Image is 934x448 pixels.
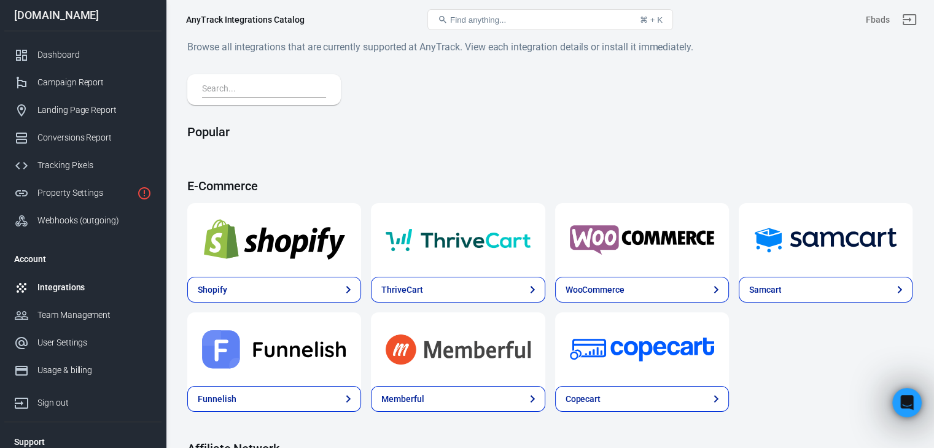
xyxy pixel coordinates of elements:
input: Search... [202,82,321,98]
iframe: Intercom live chat [892,388,922,417]
a: Samcart [739,203,913,277]
button: Start recording [78,336,88,346]
a: Sign out [4,384,162,417]
img: Funnelish [202,327,346,371]
h4: E-Commerce [187,179,913,193]
li: Account [4,244,162,274]
div: AnyTrack says… [10,44,236,133]
div: Samcart [749,284,782,296]
div: Campaign Report [37,76,152,89]
a: Memberful [371,386,545,412]
a: WooCommerce [555,277,729,303]
div: Shopify [198,284,227,296]
img: Memberful [386,327,530,371]
button: Find anything...⌘ + K [427,9,673,30]
div: User Settings [37,336,152,349]
div: To add multiple Facebook Pixels to a single website in AnyTrack, you need to be on the Advanced p... [10,44,236,131]
div: AnyTrack Integrations Catalog [186,14,305,26]
button: Send a message… [211,331,230,350]
a: Conversions Report [4,124,162,152]
div: Go to the Tracking Pixel section in your AnyTrack dashboard. Click the Facebook Pixel card, then ... [20,243,226,315]
button: go back [8,5,31,28]
div: Account id: tR2bt8Tt [866,14,890,26]
a: Usage & billing [4,357,162,384]
div: Integrations [37,281,152,294]
div: Was that helpful? [10,132,104,159]
a: Team Management [4,301,162,329]
button: Gif picker [39,336,49,346]
img: Copecart [570,327,714,371]
a: Memberful [371,312,545,386]
h1: AnyTrack [60,12,104,21]
h4: Popular [187,125,913,139]
a: Copecart [555,312,729,386]
a: Funnelish [187,312,361,386]
button: Upload attachment [58,336,68,346]
a: ThriveCart [371,277,545,303]
span: Find anything... [450,15,506,25]
a: Copecart [555,386,729,412]
div: AnyTrack says… [10,132,236,169]
div: Memberful [381,393,424,406]
a: Tracking Pixels [4,152,162,179]
div: WooCommerce [566,284,625,296]
svg: Property is not installed yet [137,186,152,201]
a: Webhooks (outgoing) [4,207,162,234]
div: Sign out [37,396,152,409]
div: Dashboard [37,48,152,61]
a: Property Settings [4,179,162,207]
div: the says… [10,169,236,206]
div: Close [216,5,238,27]
img: ThriveCart [386,218,530,262]
a: Dashboard [4,41,162,69]
a: ThriveCart [371,203,545,277]
div: Funnelish [198,393,236,406]
a: WooCommerce [555,203,729,277]
img: WooCommerce [570,218,714,262]
div: Property Settings [37,187,132,199]
div: With the Advanced plan, you can add multiple Facebook Pixels to one website. [20,212,226,236]
img: Shopify [202,218,346,262]
textarea: Message… [10,310,235,331]
a: User Settings [4,329,162,357]
div: With the Advanced plan, you can add multiple Facebook Pixels to one website.Go to the Tracking Pi... [10,205,236,352]
div: To add multiple Facebook Pixels to a single website in AnyTrack, you need to be on the Advanced p... [20,52,226,124]
a: Shopify [187,277,361,303]
div: ⌘ + K [640,15,663,25]
a: Funnelish [187,386,361,412]
a: Integrations [4,274,162,301]
a: Samcart [739,277,913,303]
div: ฉันซื้อแพ็ค 300 usd ต้องไปตั้งค่ายังไงต่อ [73,176,226,188]
div: Tracking Pixels [37,159,152,172]
div: Conversions Report [37,131,152,144]
a: Landing Page Report [4,96,162,124]
div: Team Management [37,309,152,322]
button: Home [192,5,216,28]
div: Was that helpful? [20,139,95,152]
a: Campaign Report [4,69,162,96]
div: ฉันซื้อแพ็ค 300 usd ต้องไปตั้งค่ายังไงต่อ [63,169,236,196]
div: ThriveCart [381,284,423,296]
a: Sign out [895,5,924,34]
div: [DOMAIN_NAME] [4,10,162,21]
div: Usage & billing [37,364,152,377]
div: Landing Page Report [37,104,152,117]
a: Shopify [187,203,361,277]
img: Profile image for AnyTrack [35,7,55,26]
img: Samcart [753,218,898,262]
div: AnyTrack says… [10,205,236,353]
h6: Browse all integrations that are currently supported at AnyTrack. View each integration details o... [187,39,913,55]
div: Copecart [566,393,601,406]
div: Webhooks (outgoing) [37,214,152,227]
button: Emoji picker [19,336,29,346]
